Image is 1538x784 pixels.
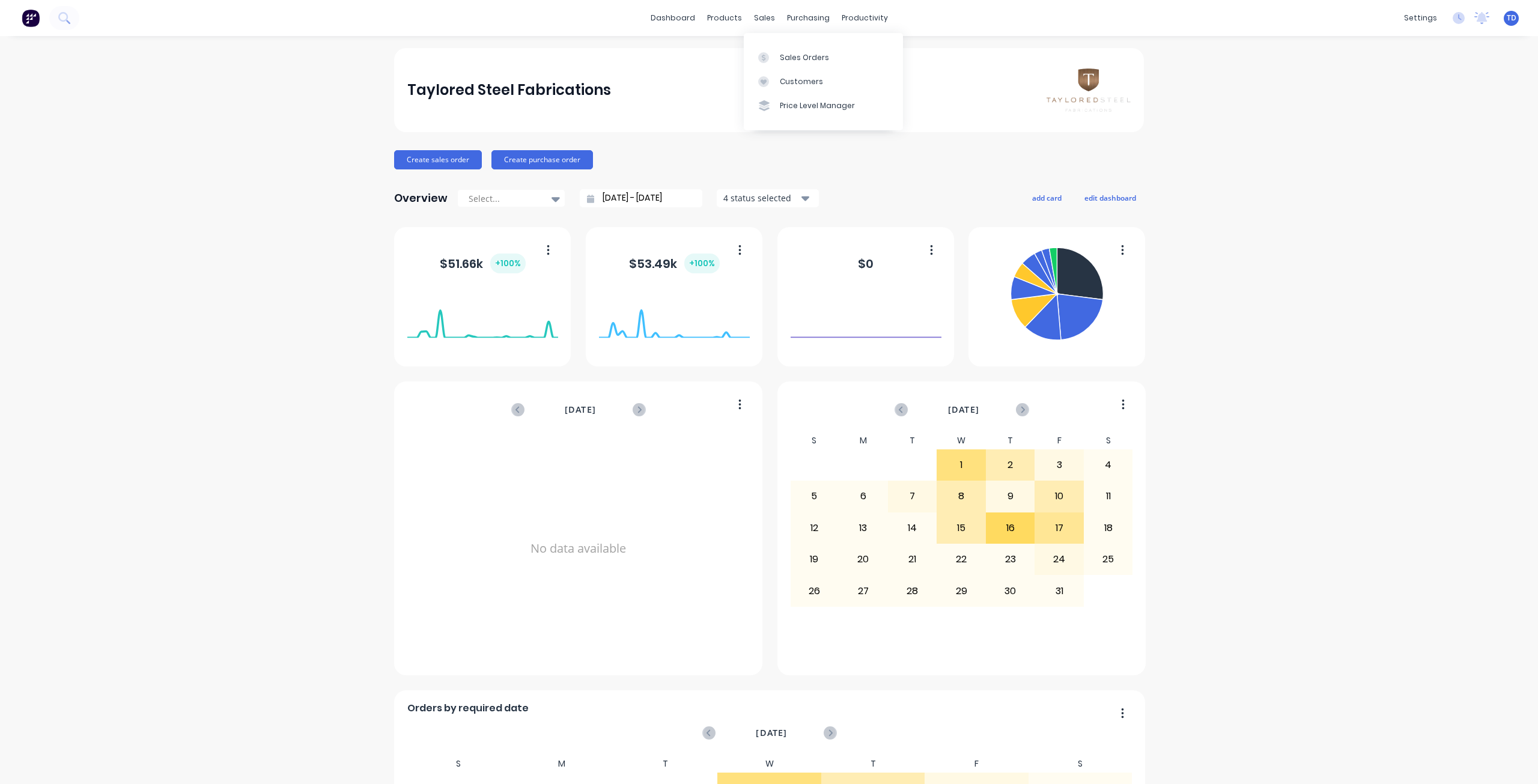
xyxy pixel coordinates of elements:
[629,254,720,273] div: $ 53.49k
[839,544,887,574] div: 20
[1035,432,1084,449] div: F
[1047,68,1131,111] img: Taylored Steel Fabrications
[1507,13,1516,23] span: TD
[780,52,829,63] div: Sales Orders
[701,9,748,27] div: products
[937,481,985,511] div: 8
[614,755,718,773] div: T
[1029,755,1132,773] div: S
[839,513,887,543] div: 13
[440,254,526,273] div: $ 51.66k
[937,450,985,480] div: 1
[748,9,781,27] div: sales
[1035,544,1083,574] div: 24
[781,9,836,27] div: purchasing
[407,701,529,716] span: Orders by required date
[723,192,799,204] div: 4 status selected
[717,189,819,207] button: 4 status selected
[744,94,903,118] a: Price Level Manager
[889,513,937,543] div: 14
[490,254,526,273] div: + 100 %
[1035,576,1083,606] div: 31
[791,481,839,511] div: 5
[791,576,839,606] div: 26
[645,9,701,27] a: dashboard
[780,100,855,111] div: Price Level Manager
[937,544,985,574] div: 22
[407,755,511,773] div: S
[1035,481,1083,511] div: 10
[889,544,937,574] div: 21
[839,576,887,606] div: 27
[22,9,40,27] img: Factory
[986,450,1035,480] div: 2
[858,255,874,273] div: $ 0
[1024,190,1069,205] button: add card
[821,755,925,773] div: T
[836,9,894,27] div: productivity
[948,403,979,416] span: [DATE]
[1084,432,1133,449] div: S
[790,432,839,449] div: S
[791,544,839,574] div: 19
[510,755,614,773] div: M
[791,513,839,543] div: 12
[1035,513,1083,543] div: 17
[1398,9,1443,27] div: settings
[1077,190,1144,205] button: edit dashboard
[986,432,1035,449] div: T
[986,481,1035,511] div: 9
[937,432,986,449] div: W
[780,76,823,87] div: Customers
[925,755,1029,773] div: F
[565,403,596,416] span: [DATE]
[986,576,1035,606] div: 30
[889,481,937,511] div: 7
[889,576,937,606] div: 28
[839,481,887,511] div: 6
[1084,513,1132,543] div: 18
[1084,544,1132,574] div: 25
[394,150,482,169] button: Create sales order
[986,513,1035,543] div: 16
[888,432,937,449] div: T
[717,755,821,773] div: W
[937,576,985,606] div: 29
[1084,450,1132,480] div: 4
[839,432,888,449] div: M
[744,70,903,94] a: Customers
[684,254,720,273] div: + 100 %
[744,45,903,69] a: Sales Orders
[1035,450,1083,480] div: 3
[407,78,611,102] div: Taylored Steel Fabrications
[1084,481,1132,511] div: 11
[394,186,448,210] div: Overview
[491,150,593,169] button: Create purchase order
[986,544,1035,574] div: 23
[407,432,750,665] div: No data available
[756,726,787,740] span: [DATE]
[937,513,985,543] div: 15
